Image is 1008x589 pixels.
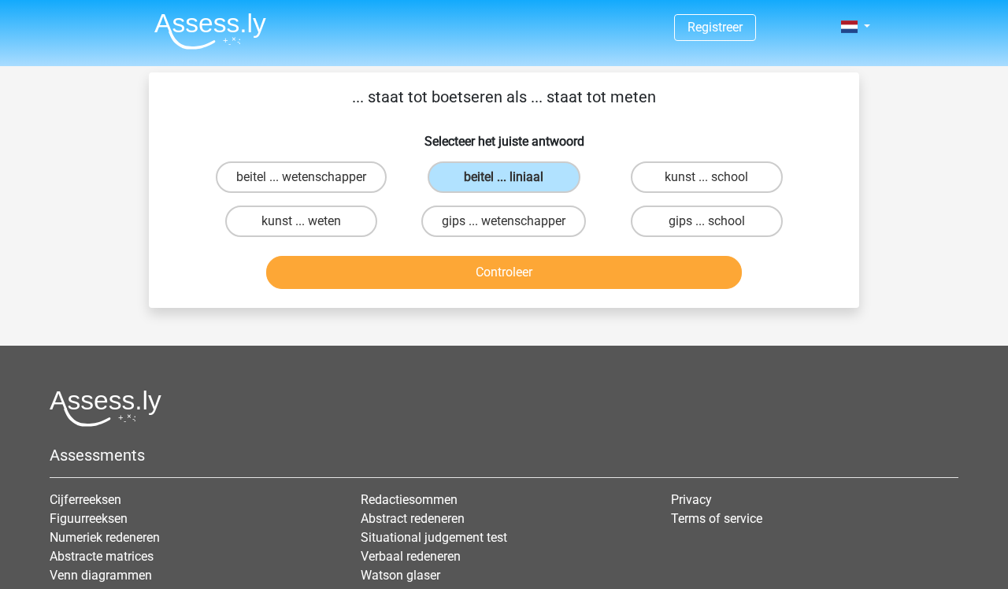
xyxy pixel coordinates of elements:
a: Abstract redeneren [361,511,465,526]
p: ... staat tot boetseren als ... staat tot meten [174,85,834,109]
label: gips ... wetenschapper [421,206,586,237]
a: Abstracte matrices [50,549,154,564]
a: Redactiesommen [361,492,458,507]
h6: Selecteer het juiste antwoord [174,121,834,149]
img: Assessly [154,13,266,50]
label: kunst ... school [631,161,783,193]
a: Privacy [671,492,712,507]
a: Watson glaser [361,568,440,583]
a: Venn diagrammen [50,568,152,583]
label: beitel ... liniaal [428,161,580,193]
a: Registreer [687,20,743,35]
a: Situational judgement test [361,530,507,545]
button: Controleer [266,256,743,289]
a: Verbaal redeneren [361,549,461,564]
h5: Assessments [50,446,958,465]
a: Figuurreeksen [50,511,128,526]
a: Terms of service [671,511,762,526]
label: beitel ... wetenschapper [216,161,387,193]
img: Assessly logo [50,390,161,427]
label: kunst ... weten [225,206,377,237]
a: Cijferreeksen [50,492,121,507]
a: Numeriek redeneren [50,530,160,545]
label: gips ... school [631,206,783,237]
